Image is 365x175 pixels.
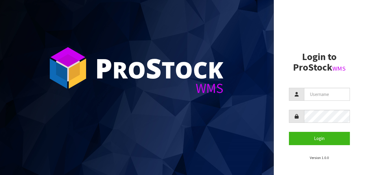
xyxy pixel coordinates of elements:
div: ro tock [95,54,223,81]
span: P [95,49,112,86]
div: WMS [95,81,223,95]
h2: Login to ProStock [289,52,350,73]
small: Version 1.0.0 [310,155,329,160]
span: S [146,49,162,86]
input: Username [304,88,350,101]
small: WMS [332,65,346,72]
img: ProStock Cube [45,45,91,91]
button: Login [289,132,350,145]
